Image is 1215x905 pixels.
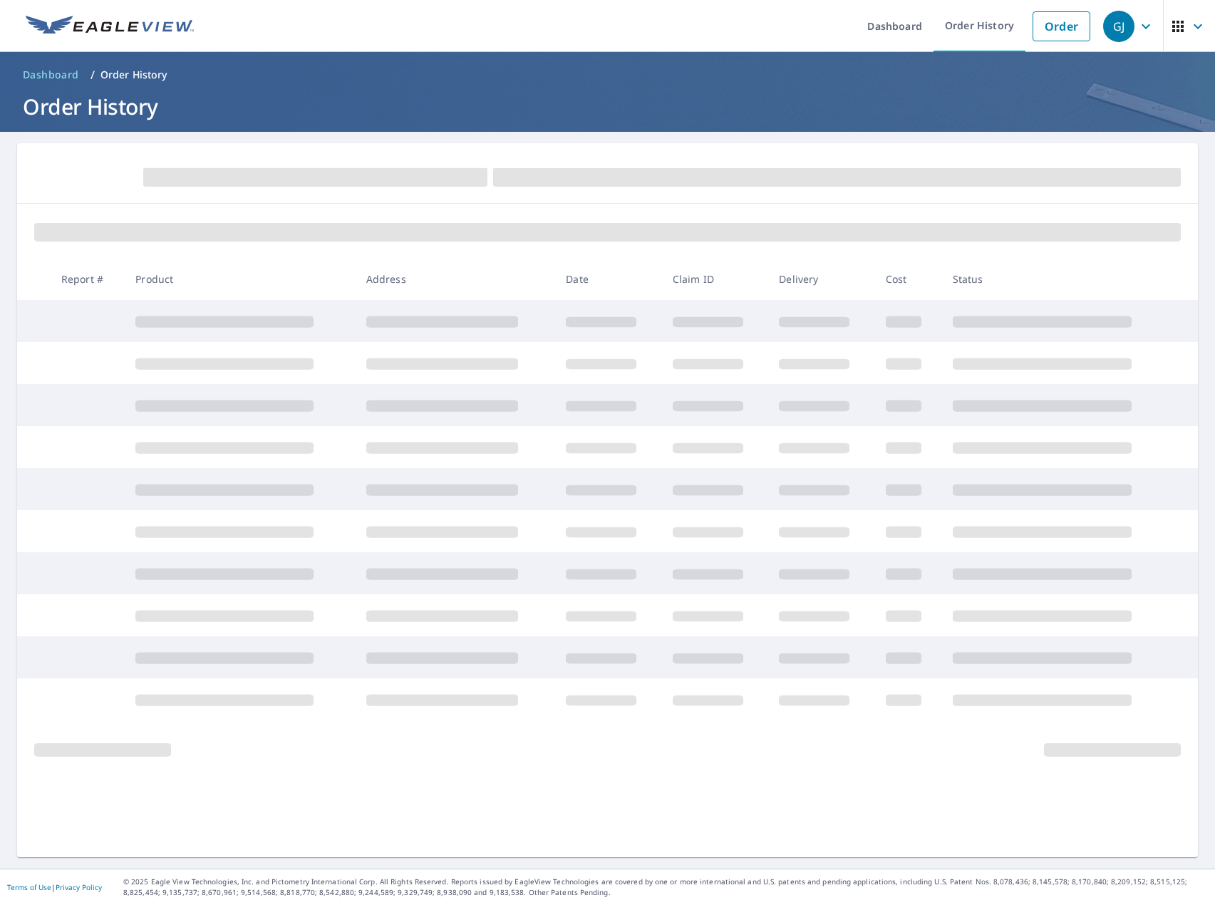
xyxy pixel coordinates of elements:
[23,68,79,82] span: Dashboard
[123,876,1208,898] p: © 2025 Eagle View Technologies, Inc. and Pictometry International Corp. All Rights Reserved. Repo...
[661,258,767,300] th: Claim ID
[874,258,941,300] th: Cost
[56,882,102,892] a: Privacy Policy
[100,68,167,82] p: Order History
[767,258,874,300] th: Delivery
[554,258,661,300] th: Date
[17,92,1198,121] h1: Order History
[1103,11,1134,42] div: GJ
[941,258,1172,300] th: Status
[7,883,102,891] p: |
[26,16,194,37] img: EV Logo
[124,258,354,300] th: Product
[1033,11,1090,41] a: Order
[91,66,95,83] li: /
[50,258,124,300] th: Report #
[355,258,555,300] th: Address
[7,882,51,892] a: Terms of Use
[17,63,1198,86] nav: breadcrumb
[17,63,85,86] a: Dashboard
